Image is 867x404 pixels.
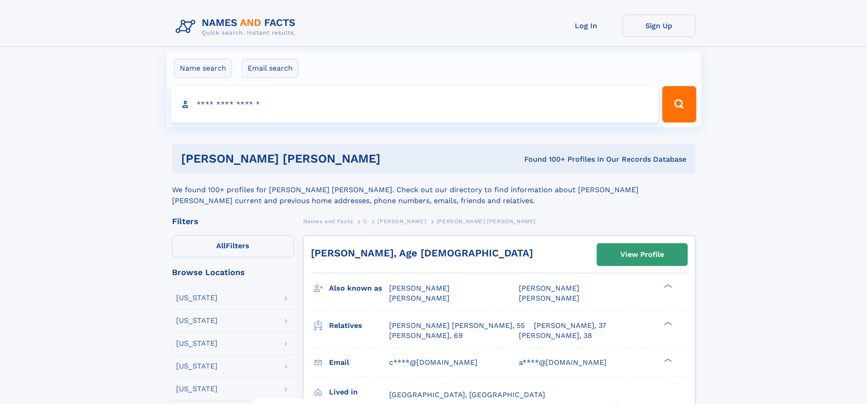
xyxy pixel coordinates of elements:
[172,174,695,206] div: We found 100+ profiles for [PERSON_NAME] [PERSON_NAME]. Check out our directory to find informati...
[550,15,623,37] a: Log In
[329,318,389,333] h3: Relatives
[389,284,450,292] span: [PERSON_NAME]
[172,235,294,257] label: Filters
[519,294,579,302] span: [PERSON_NAME]
[303,215,353,227] a: Names and Facts
[216,241,226,250] span: All
[172,268,294,276] div: Browse Locations
[329,355,389,370] h3: Email
[662,320,673,326] div: ❯
[176,340,218,347] div: [US_STATE]
[662,86,696,123] button: Search Button
[534,321,606,331] a: [PERSON_NAME], 37
[181,153,452,164] h1: [PERSON_NAME] [PERSON_NAME]
[171,86,659,123] input: search input
[389,331,463,341] a: [PERSON_NAME], 69
[311,247,533,259] a: [PERSON_NAME], Age [DEMOGRAPHIC_DATA]
[519,331,592,341] a: [PERSON_NAME], 38
[662,357,673,363] div: ❯
[329,384,389,400] h3: Lived in
[452,154,686,164] div: Found 100+ Profiles In Our Records Database
[363,215,367,227] a: C
[623,15,695,37] a: Sign Up
[363,218,367,225] span: C
[377,215,426,227] a: [PERSON_NAME]
[389,321,525,331] a: [PERSON_NAME] [PERSON_NAME], 55
[597,244,687,266] a: View Profile
[377,218,426,225] span: [PERSON_NAME]
[620,244,664,265] div: View Profile
[436,218,536,225] span: [PERSON_NAME] [PERSON_NAME]
[172,217,294,225] div: Filters
[329,281,389,296] h3: Also known as
[389,390,545,399] span: [GEOGRAPHIC_DATA], [GEOGRAPHIC_DATA]
[519,284,579,292] span: [PERSON_NAME]
[176,317,218,324] div: [US_STATE]
[172,15,303,39] img: Logo Names and Facts
[242,59,299,78] label: Email search
[176,363,218,370] div: [US_STATE]
[389,294,450,302] span: [PERSON_NAME]
[176,294,218,302] div: [US_STATE]
[176,385,218,393] div: [US_STATE]
[174,59,232,78] label: Name search
[662,283,673,289] div: ❯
